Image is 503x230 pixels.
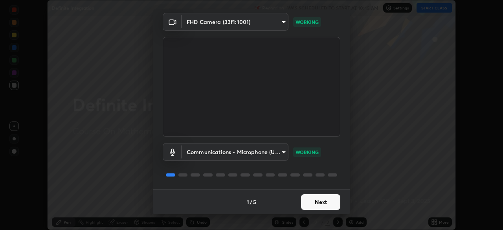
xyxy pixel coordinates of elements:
div: FHD Camera (33f1:1001) [182,143,288,161]
h4: 1 [247,198,249,206]
p: WORKING [296,18,319,26]
p: WORKING [296,149,319,156]
div: FHD Camera (33f1:1001) [182,13,288,31]
h4: 5 [253,198,256,206]
button: Next [301,194,340,210]
h4: / [250,198,252,206]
